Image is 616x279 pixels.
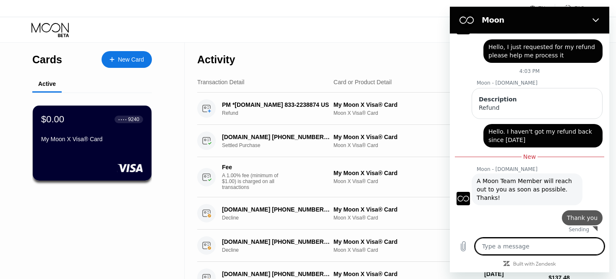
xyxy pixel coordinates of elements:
[38,80,56,87] div: Active
[334,238,478,245] div: My Moon X Visa® Card
[222,238,330,245] div: [DOMAIN_NAME] [PHONE_NUMBER] US
[222,173,285,190] div: A 1.00% fee (minimum of $1.00) is charged on all transactions
[334,170,478,176] div: My Moon X Visa® Card
[222,164,281,170] div: Fee
[484,271,542,277] div: [DATE]
[128,116,139,122] div: 9240
[222,134,330,140] div: [DOMAIN_NAME] [PHONE_NUMBER] US
[197,79,244,85] div: Transaction Detail
[118,118,127,121] div: ● ● ● ●
[222,142,339,148] div: Settled Purchase
[222,247,339,253] div: Decline
[334,271,478,277] div: My Moon X Visa® Card
[32,54,62,66] div: Cards
[197,197,585,230] div: [DOMAIN_NAME] [PHONE_NUMBER] USDeclineMy Moon X Visa® CardMoon X Visa® Card[DATE]8:15 PM$137.48
[41,114,64,125] div: $0.00
[334,215,478,221] div: Moon X Visa® Card
[197,93,585,125] div: PM *[DOMAIN_NAME] 833-2238874 USRefundMy Moon X Visa® CardMoon X Visa® Card[DATE]11:36 PM$96.93
[334,101,478,108] div: My Moon X Visa® Card
[197,230,585,262] div: [DOMAIN_NAME] [PHONE_NUMBER] USDeclineMy Moon X Visa® CardMoon X Visa® Card[DATE]8:13 PM$137.48
[41,136,143,142] div: My Moon X Visa® Card
[334,206,478,213] div: My Moon X Visa® Card
[222,206,330,213] div: [DOMAIN_NAME] [PHONE_NUMBER] US
[574,5,585,11] div: FAQ
[222,110,339,116] div: Refund
[222,215,339,221] div: Decline
[334,247,478,253] div: Moon X Visa® Card
[197,157,585,197] div: FeeA 1.00% fee (minimum of $1.00) is charged on all transactionsMy Moon X Visa® CardMoon X Visa® ...
[450,7,609,272] iframe: Messaging window
[222,101,330,108] div: PM *[DOMAIN_NAME] 833-2238874 US
[222,271,330,277] div: [DOMAIN_NAME] [PHONE_NUMBER] US
[33,106,151,181] div: $0.00● ● ● ●9240My Moon X Visa® Card
[334,178,478,184] div: Moon X Visa® Card
[102,51,152,68] div: New Card
[530,4,555,13] div: EN
[118,56,144,63] div: New Card
[197,54,235,66] div: Activity
[334,79,392,85] div: Card or Product Detail
[334,110,478,116] div: Moon X Visa® Card
[197,125,585,157] div: [DOMAIN_NAME] [PHONE_NUMBER] USSettled PurchaseMy Moon X Visa® CardMoon X Visa® Card[DATE]8:16 PM...
[334,134,478,140] div: My Moon X Visa® Card
[538,5,546,11] div: EN
[555,4,585,13] div: FAQ
[334,142,478,148] div: Moon X Visa® Card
